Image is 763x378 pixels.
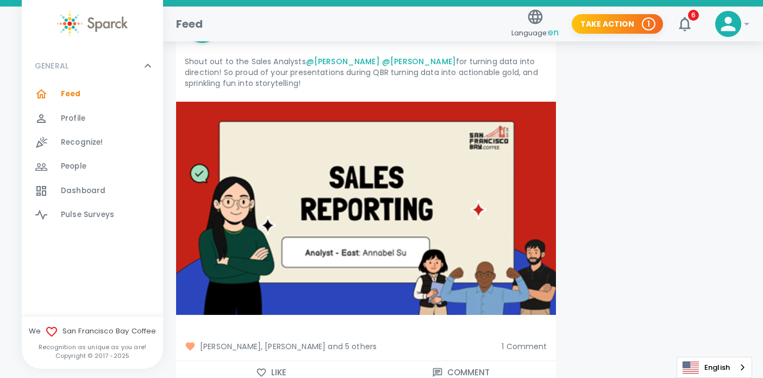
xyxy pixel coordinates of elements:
a: Dashboard [22,179,163,203]
a: Pulse Surveys [22,203,163,227]
a: People [22,154,163,178]
a: @[PERSON_NAME] [382,56,456,67]
div: GENERAL [22,49,163,82]
a: Profile [22,107,163,131]
span: Profile [61,113,85,124]
a: Feed [22,82,163,106]
span: Feed [61,89,81,100]
button: 6 [672,11,698,37]
aside: Language selected: English [677,357,752,378]
a: Sparck logo [22,11,163,36]
div: GENERAL [22,82,163,231]
div: Language [677,357,752,378]
span: en [548,26,559,39]
span: We San Francisco Bay Coffee [22,325,163,338]
a: Recognize! [22,131,163,154]
button: Language:en [507,5,563,44]
h1: Feed [176,15,203,33]
p: Copyright © 2017 - 2025 [22,351,163,360]
a: @[PERSON_NAME] [306,56,380,67]
p: Shout out to the Sales Analysts for turning data into direction! So proud of your presentations d... [185,56,547,89]
button: Take Action 1 [572,14,663,34]
span: Dashboard [61,185,105,196]
span: [PERSON_NAME], [PERSON_NAME] and 5 others [185,341,493,352]
p: 1 [647,18,650,29]
span: People [61,161,86,172]
span: Recognize! [61,137,103,148]
a: English [677,357,752,377]
span: 6 [688,10,699,21]
img: Sparck logo [57,11,128,36]
span: Pulse Surveys [61,209,114,220]
p: GENERAL [35,60,68,71]
p: Recognition as unique as you are! [22,343,163,351]
span: 1 Comment [502,341,547,352]
span: Language: [511,26,559,40]
img: https://api.sparckco.com/rails/active_storage/blobs/redirect/eyJfcmFpbHMiOnsibWVzc2FnZSI6IkJBaHBB... [176,102,556,314]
